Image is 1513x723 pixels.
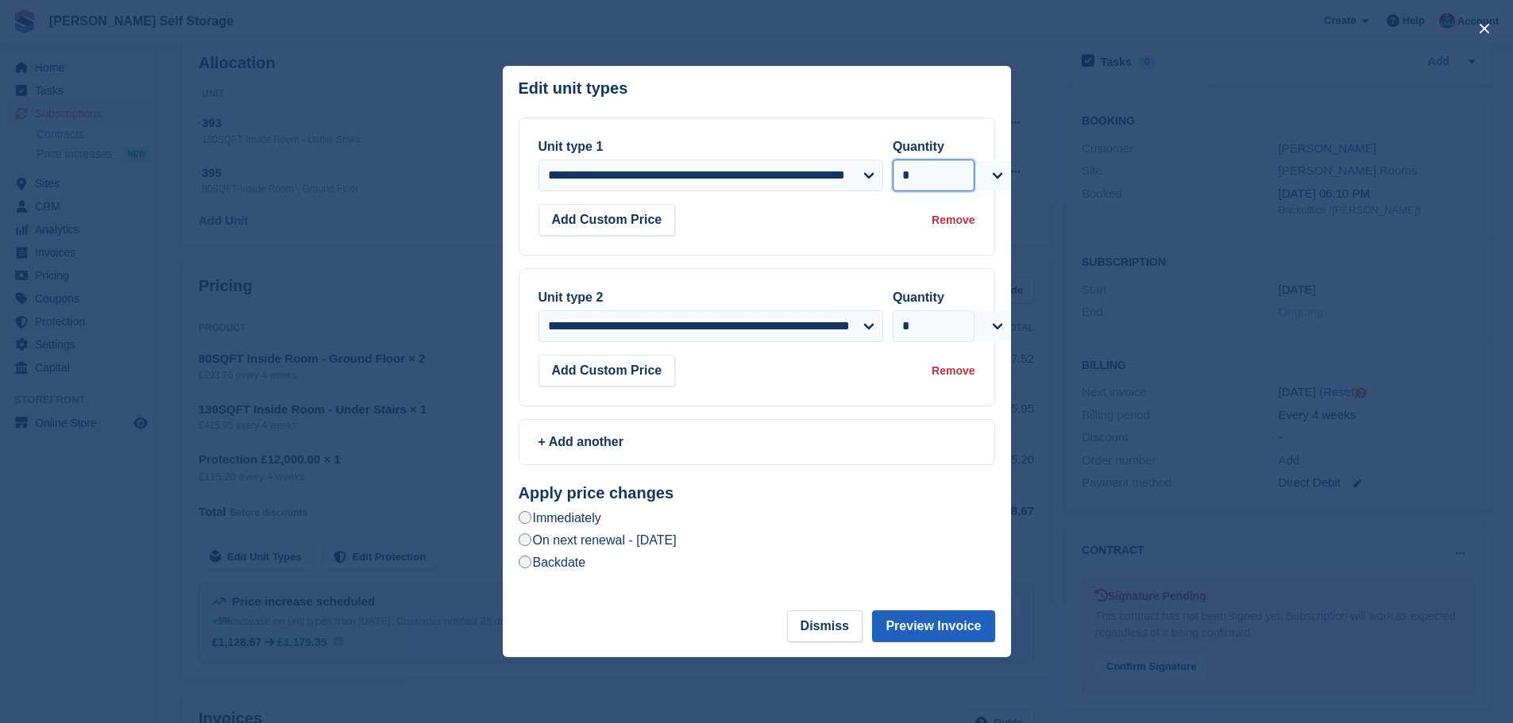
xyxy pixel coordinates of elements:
p: Edit unit types [519,79,628,98]
a: + Add another [519,419,995,465]
label: Unit type 2 [538,290,604,304]
label: Quantity [893,290,944,304]
input: Backdate [519,556,531,568]
button: Add Custom Price [538,355,676,386]
button: close [1472,16,1497,41]
input: On next renewal - [DATE] [519,533,531,546]
label: Unit type 1 [538,140,604,153]
button: Preview Invoice [872,610,994,642]
input: Immediately [519,511,531,524]
button: Add Custom Price [538,204,676,236]
div: + Add another [538,433,975,452]
div: Remove [932,212,975,229]
label: Immediately [519,510,601,526]
button: Dismiss [787,610,863,642]
strong: Apply price changes [519,484,674,502]
label: Quantity [893,140,944,153]
label: Backdate [519,554,586,571]
label: On next renewal - [DATE] [519,532,677,548]
div: Remove [932,363,975,379]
